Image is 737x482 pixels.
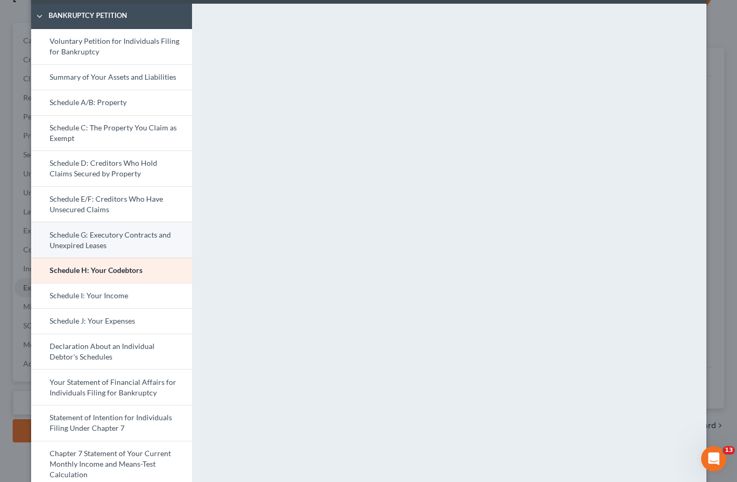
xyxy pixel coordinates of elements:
[31,115,192,151] a: Schedule C: The Property You Claim as Exempt
[31,222,192,258] a: Schedule G: Executory Contracts and Unexpired Leases
[31,405,192,441] a: Statement of Intention for Individuals Filing Under Chapter 7
[723,446,735,455] span: 13
[31,186,192,222] a: Schedule E/F: Creditors Who Have Unsecured Claims
[31,258,192,283] a: Schedule H: Your Codebtors
[31,334,192,370] a: Declaration About an Individual Debtor's Schedules
[31,4,192,29] a: Bankruptcy Petition
[31,90,192,115] a: Schedule A/B: Property
[31,29,192,64] a: Voluntary Petition for Individuals Filing for Bankruptcy
[43,11,193,21] span: Bankruptcy Petition
[31,283,192,308] a: Schedule I: Your Income
[701,446,726,471] iframe: Intercom live chat
[31,150,192,186] a: Schedule D: Creditors Who Hold Claims Secured by Property
[31,64,192,90] a: Summary of Your Assets and Liabilities
[31,308,192,334] a: Schedule J: Your Expenses
[31,369,192,405] a: Your Statement of Financial Affairs for Individuals Filing for Bankruptcy
[228,29,681,451] iframe: <object ng-attr-data='[URL][DOMAIN_NAME]' type='application/pdf' width='100%' height='800px'></ob...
